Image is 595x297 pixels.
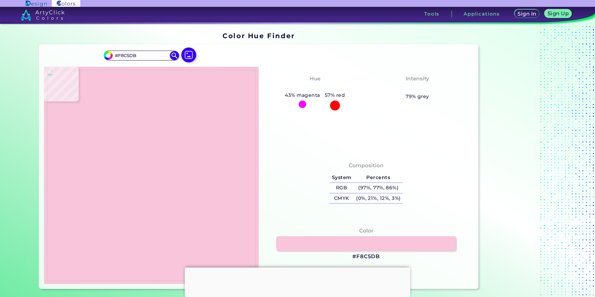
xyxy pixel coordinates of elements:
[544,9,572,18] a: Sign Up
[406,74,429,83] h4: Intensity
[464,11,500,16] h3: Applications
[283,91,323,99] h5: 43% magenta
[47,70,256,281] img: 1281c669-e6d6-4b2b-8208-afaae3600aac
[354,173,403,183] h5: Percents
[359,226,373,235] h4: Color
[112,51,170,60] input: type color..
[349,161,384,170] h4: Composition
[481,30,558,292] iframe: Advertisement
[424,11,439,16] h3: Tools
[21,9,64,20] img: logo_artyclick_colors_white.svg
[352,253,380,260] h3: #F8C5DB
[406,92,429,101] h5: 79% grey
[170,51,179,60] img: icon search
[329,193,354,204] h5: CMYK
[26,1,46,7] img: ArtyClick Design logo
[329,173,354,183] h5: System
[223,31,295,40] h1: Color Hue Finder
[408,84,426,92] h3: Pale
[293,84,337,92] h3: Magenta-Red
[354,183,403,193] h5: (97%, 77%, 86%)
[354,193,403,204] h5: (0%, 21%, 12%, 3%)
[518,11,536,16] h5: Sign In
[322,91,347,99] h5: 57% red
[329,183,354,193] h5: RGB
[181,47,196,62] img: icon picture
[548,11,569,16] h5: Sign Up
[310,74,320,83] h4: Hue
[514,9,540,18] a: Sign In
[185,268,410,295] iframe: Advertisement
